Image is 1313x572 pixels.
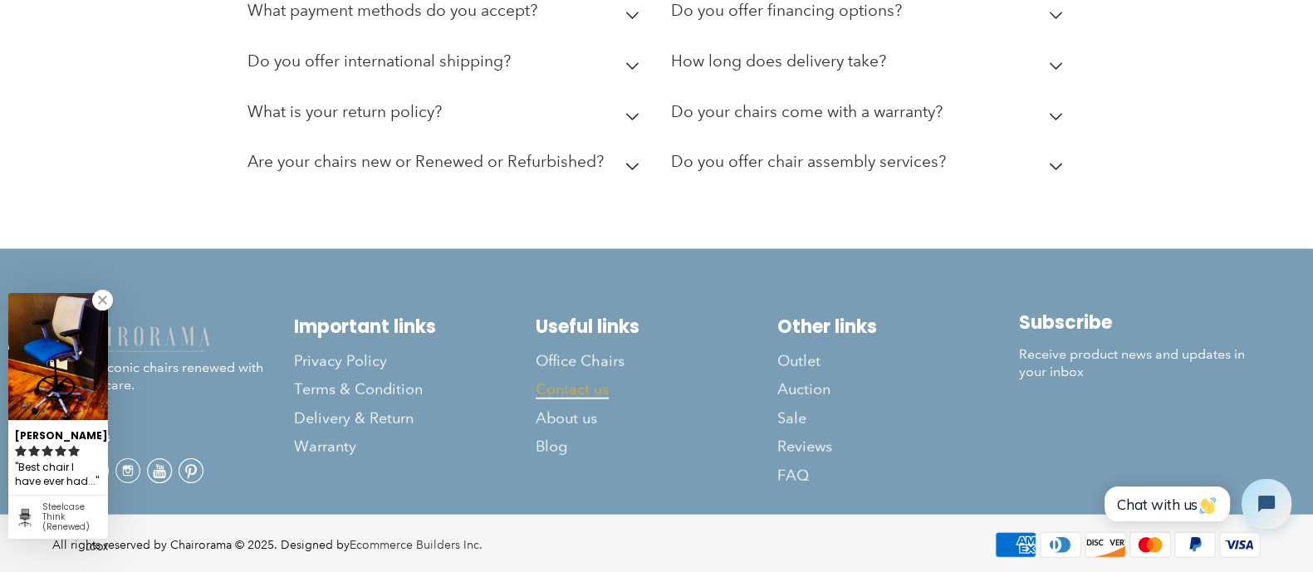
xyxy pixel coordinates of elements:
h2: What payment methods do you accept? [247,1,537,20]
summary: How long does delivery take? [671,40,1070,90]
img: Agnes J. review of Steelcase Think (Renewed) [8,293,108,420]
h2: Do you offer chair assembly services? [671,152,946,171]
a: About us [536,404,777,433]
div: All rights reserved by Chairorama © 2025. Designed by [52,536,483,554]
span: Blog [536,438,567,457]
svg: rating icon full [28,445,40,457]
svg: rating icon full [15,445,27,457]
summary: Are your chairs new or Renewed or Refurbished? [247,140,646,191]
h2: Useful links [536,315,777,338]
a: Sale [777,404,1019,433]
a: Privacy Policy [294,347,536,375]
span: Reviews [777,438,832,457]
img: chairorama [52,324,218,353]
div: Steelcase Think (Renewed) [42,502,101,532]
h2: Subscribe [1019,311,1261,334]
a: FAQ [777,462,1019,490]
span: Contact us [536,380,609,399]
p: Receive product news and updates in your inbox [1019,346,1261,381]
a: Warranty [294,433,536,461]
a: Reviews [777,433,1019,461]
h2: Are your chairs new or Renewed or Refurbished? [247,152,604,171]
h2: Do you offer international shipping? [247,51,511,71]
summary: Do you offer international shipping? [247,40,646,90]
h2: Do your chairs come with a warranty? [671,102,943,121]
h2: What is your return policy? [247,102,442,121]
h4: Folow us [52,428,294,447]
summary: Do you offer chair assembly services? [671,140,1070,191]
summary: What is your return policy? [247,90,646,141]
svg: rating icon full [55,445,66,457]
a: Terms & Condition [294,375,536,403]
a: Delivery & Return [294,404,536,433]
h2: How long does delivery take? [671,51,886,71]
span: Sale [777,409,806,428]
div: [PERSON_NAME] [15,423,101,443]
span: About us [536,409,597,428]
h2: Important links [294,315,536,338]
span: Privacy Policy [294,352,387,371]
span: Office Chairs [536,352,625,371]
a: Outlet [777,347,1019,375]
div: Best chair I have ever had... [15,458,101,491]
span: FAQ [777,467,809,486]
h2: Other links [777,315,1019,338]
a: Office Chairs [536,347,777,375]
a: Ecommerce Builders Inc. [350,537,483,552]
svg: rating icon full [68,445,80,457]
a: Blog [536,433,777,461]
summary: Do your chairs come with a warranty? [671,90,1070,141]
span: Auction [777,380,830,399]
h2: Do you offer financing options? [671,1,902,20]
span: Delivery & Return [294,409,414,428]
svg: rating icon full [42,445,53,457]
span: Warranty [294,438,356,457]
a: Contact us [536,375,777,403]
span: Outlet [777,352,821,371]
span: Terms & Condition [294,380,423,399]
a: Auction [777,375,1019,403]
iframe: Tidio Chat [1086,465,1306,543]
p: Modern iconic chairs renewed with ultimate care. [52,324,294,394]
